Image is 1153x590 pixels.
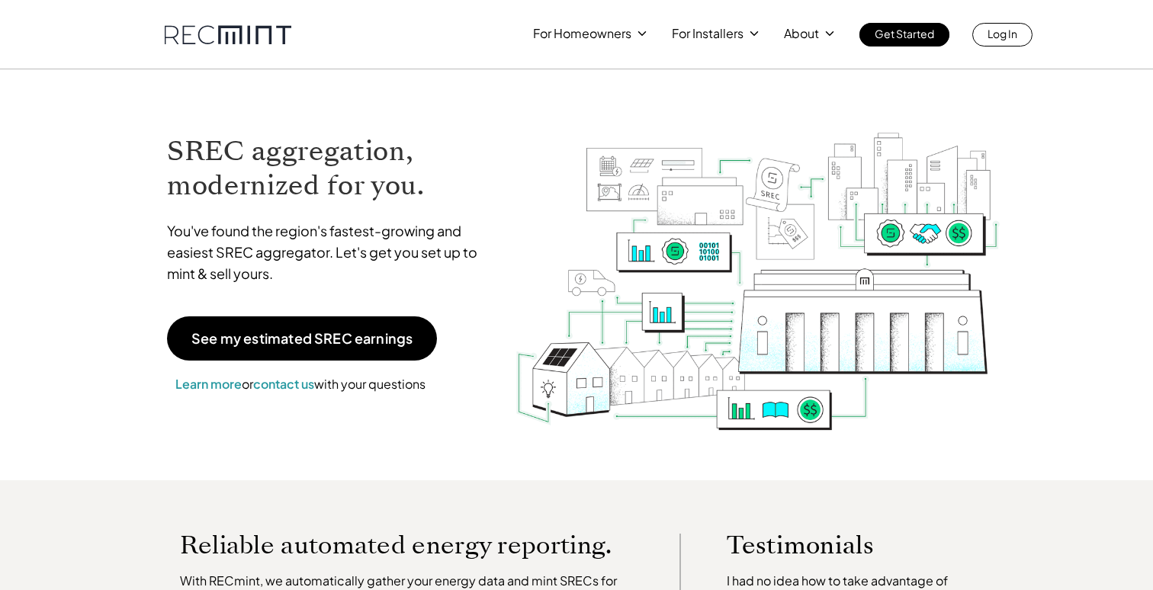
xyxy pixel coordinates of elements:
[175,376,242,392] a: Learn more
[167,220,492,284] p: You've found the region's fastest-growing and easiest SREC aggregator. Let's get you set up to mi...
[191,332,413,345] p: See my estimated SREC earnings
[988,23,1017,44] p: Log In
[180,534,634,556] p: Reliable automated energy reporting.
[167,374,434,394] p: or with your questions
[533,23,631,44] p: For Homeowners
[727,534,954,556] p: Testimonials
[515,92,1001,434] img: RECmint value cycle
[784,23,819,44] p: About
[167,134,492,203] h1: SREC aggregation, modernized for you.
[167,316,437,361] a: See my estimated SREC earnings
[253,376,314,392] a: contact us
[859,23,949,46] a: Get Started
[672,23,744,44] p: For Installers
[972,23,1033,46] a: Log In
[875,23,934,44] p: Get Started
